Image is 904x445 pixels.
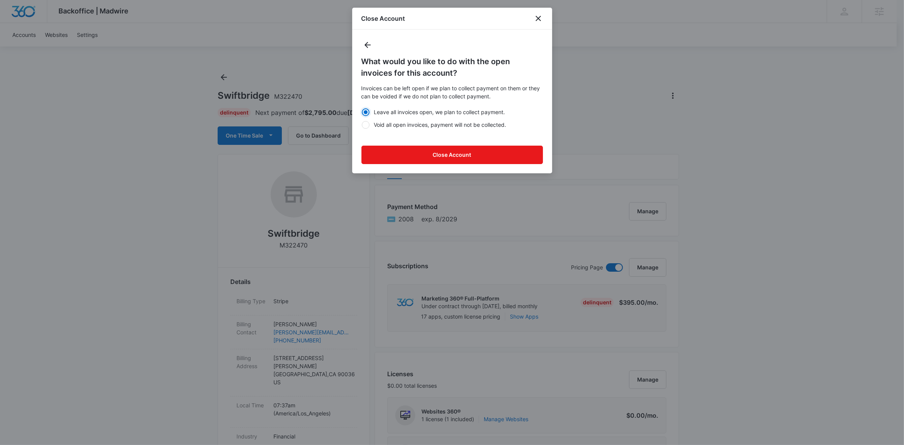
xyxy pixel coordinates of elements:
[361,84,543,100] p: Invoices can be left open if we plan to collect payment on them or they can be voided if we do no...
[534,14,543,23] button: close
[361,108,543,116] label: Leave all invoices open, we plan to collect payment.
[361,39,374,51] button: Back
[361,14,405,23] h1: Close Account
[361,56,543,79] h5: What would you like to do with the open invoices for this account?
[361,146,543,164] button: Close Account
[361,121,543,129] label: Void all open invoices, payment will not be collected.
